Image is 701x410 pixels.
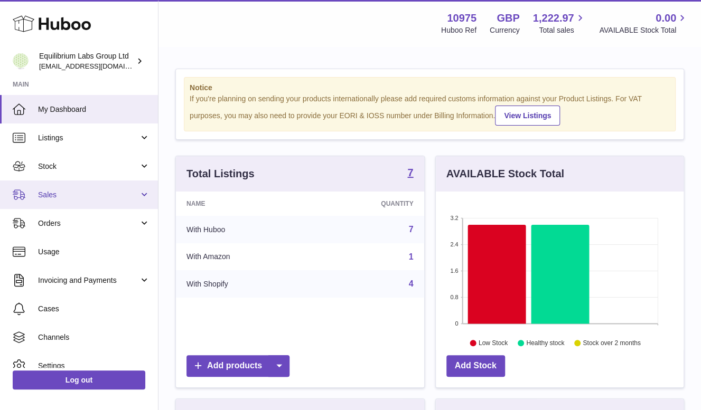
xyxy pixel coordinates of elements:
[447,11,476,25] strong: 10975
[38,218,139,228] span: Orders
[533,11,586,35] a: 1,222.97 Total sales
[13,53,29,69] img: huboo@equilibriumlabs.com
[38,332,150,342] span: Channels
[38,247,150,257] span: Usage
[446,355,505,377] a: Add Stock
[13,370,145,389] a: Log out
[176,270,312,298] td: With Shopify
[38,275,139,285] span: Invoicing and Payments
[409,279,414,288] a: 4
[526,339,565,347] text: Healthy stock
[478,339,508,347] text: Low Stock
[495,106,560,126] a: View Listings
[190,83,670,93] strong: Notice
[186,167,255,181] h3: Total Listings
[312,192,424,216] th: Quantity
[490,25,520,35] div: Currency
[656,11,676,25] span: 0.00
[38,304,150,314] span: Cases
[38,104,150,115] span: My Dashboard
[533,11,574,25] span: 1,222.97
[186,355,289,377] a: Add products
[407,167,413,178] strong: 7
[39,62,155,70] span: [EMAIL_ADDRESS][DOMAIN_NAME]
[497,11,519,25] strong: GBP
[176,192,312,216] th: Name
[455,320,458,327] text: 0
[190,94,670,126] div: If you're planning on sending your products internationally please add required customs informati...
[441,25,476,35] div: Huboo Ref
[446,167,564,181] h3: AVAILABLE Stock Total
[38,161,139,171] span: Stock
[583,339,640,347] text: Stock over 2 months
[409,252,414,261] a: 1
[176,216,312,243] td: With Huboo
[599,11,688,35] a: 0.00 AVAILABLE Stock Total
[450,268,458,274] text: 1.6
[39,51,134,71] div: Equilibrium Labs Group Ltd
[450,294,458,300] text: 0.8
[450,241,458,247] text: 2.4
[38,190,139,200] span: Sales
[38,133,139,143] span: Listings
[407,167,413,180] a: 7
[539,25,586,35] span: Total sales
[176,243,312,271] td: With Amazon
[38,361,150,371] span: Settings
[599,25,688,35] span: AVAILABLE Stock Total
[409,225,414,234] a: 7
[450,215,458,221] text: 3.2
